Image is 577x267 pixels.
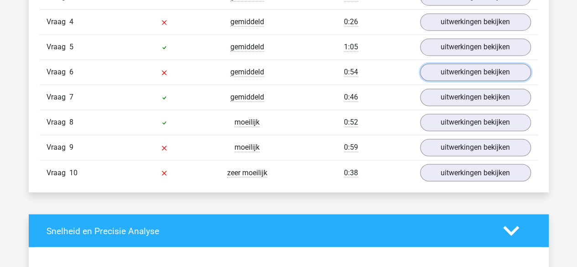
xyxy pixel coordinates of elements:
a: uitwerkingen bekijken [420,89,531,106]
span: 4 [69,17,73,26]
span: Vraag [47,67,69,78]
span: 0:54 [344,68,358,77]
a: uitwerkingen bekijken [420,13,531,31]
span: 9 [69,143,73,152]
span: 1:05 [344,42,358,52]
span: gemiddeld [230,93,264,102]
span: Vraag [47,142,69,153]
span: 0:46 [344,93,358,102]
span: 5 [69,42,73,51]
a: uitwerkingen bekijken [420,38,531,56]
h4: Snelheid en Precisie Analyse [47,225,489,236]
span: 0:26 [344,17,358,26]
a: uitwerkingen bekijken [420,164,531,181]
span: 0:59 [344,143,358,152]
span: 0:38 [344,168,358,177]
span: Vraag [47,167,69,178]
a: uitwerkingen bekijken [420,139,531,156]
span: 10 [69,168,78,177]
span: 8 [69,118,73,126]
span: gemiddeld [230,68,264,77]
a: uitwerkingen bekijken [420,63,531,81]
span: moeilijk [234,143,260,152]
a: uitwerkingen bekijken [420,114,531,131]
span: 0:52 [344,118,358,127]
span: Vraag [47,42,69,52]
span: 7 [69,93,73,101]
span: Vraag [47,117,69,128]
span: moeilijk [234,118,260,127]
span: gemiddeld [230,17,264,26]
span: gemiddeld [230,42,264,52]
span: Vraag [47,92,69,103]
span: 6 [69,68,73,76]
span: zeer moeilijk [227,168,267,177]
span: Vraag [47,16,69,27]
